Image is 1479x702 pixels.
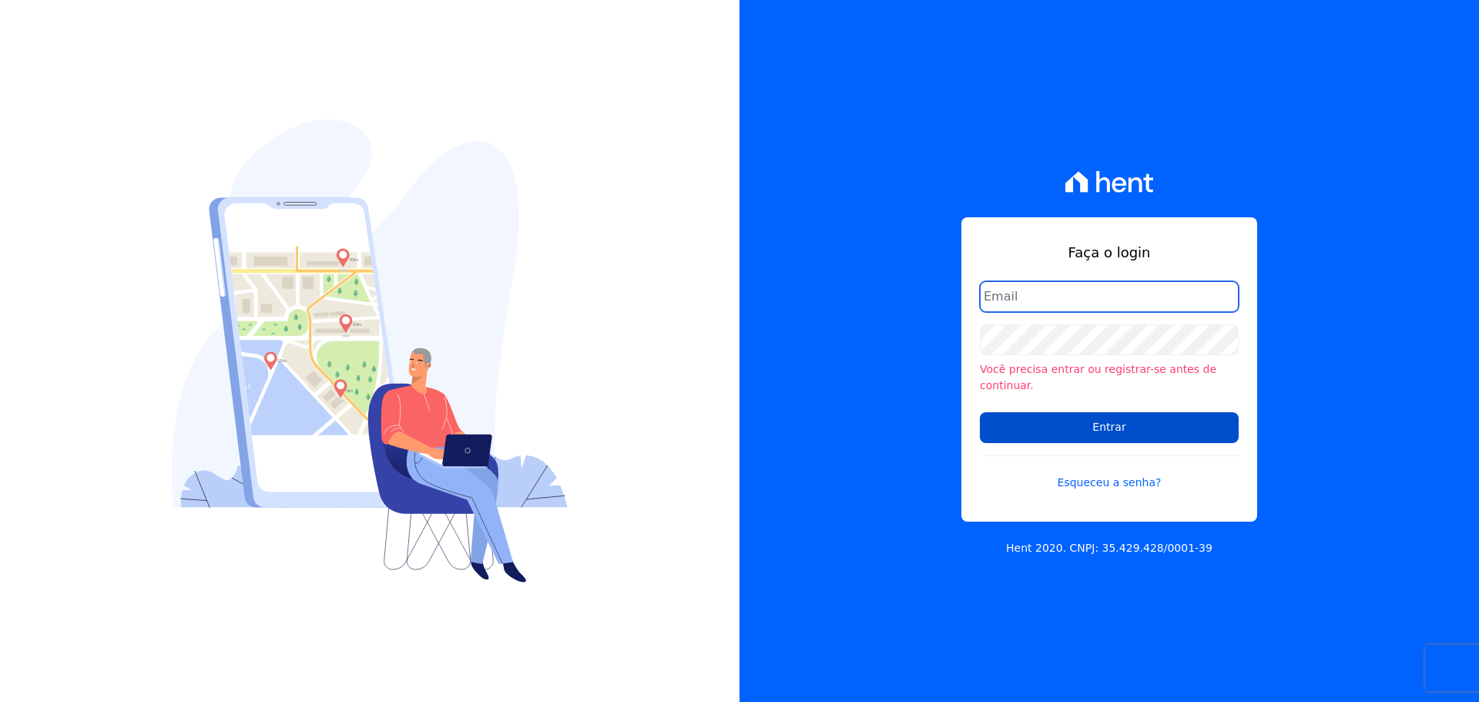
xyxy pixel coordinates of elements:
h1: Faça o login [980,242,1239,263]
input: Entrar [980,412,1239,443]
img: Login [172,119,568,583]
input: Email [980,281,1239,312]
li: Você precisa entrar ou registrar-se antes de continuar. [980,361,1239,394]
p: Hent 2020. CNPJ: 35.429.428/0001-39 [1006,540,1212,556]
a: Esqueceu a senha? [980,455,1239,491]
